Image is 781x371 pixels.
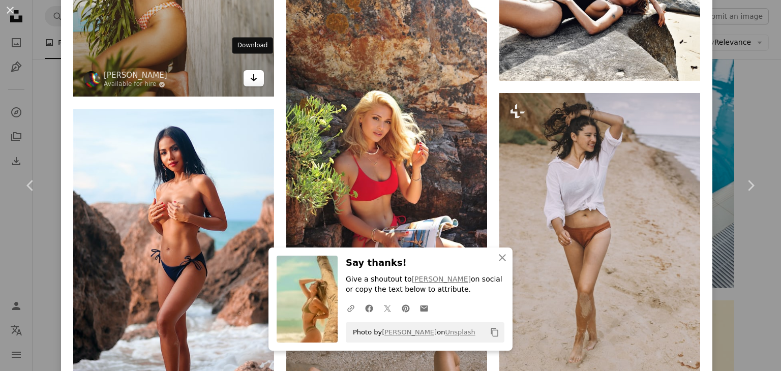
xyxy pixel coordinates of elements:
span: Photo by on [348,324,475,341]
a: [PERSON_NAME] [412,275,471,283]
a: a woman in a black bikini laying on a rock [499,9,700,18]
h3: Say thanks! [346,256,504,270]
div: Download [232,38,273,54]
a: a woman in a bikini standing on a rocky beach [73,255,274,264]
a: Happy boho girl in white shirt walking on sunny beach. Carefree stylish woman in swimsuit and shi... [499,238,700,248]
a: Unsplash [445,328,475,336]
a: Share over email [415,298,433,318]
a: woman in red bikini top standing beside brown rock [286,115,487,124]
a: [PERSON_NAME] [382,328,437,336]
a: Share on Twitter [378,298,397,318]
a: [PERSON_NAME] [104,70,167,80]
a: Available for hire [104,80,167,88]
button: Copy to clipboard [486,324,503,341]
img: Go to Patrício Souza's profile [83,71,100,87]
p: Give a shoutout to on social or copy the text below to attribute. [346,274,504,295]
a: Share on Facebook [360,298,378,318]
a: Share on Pinterest [397,298,415,318]
a: Download [244,70,264,86]
a: Next [720,137,781,234]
